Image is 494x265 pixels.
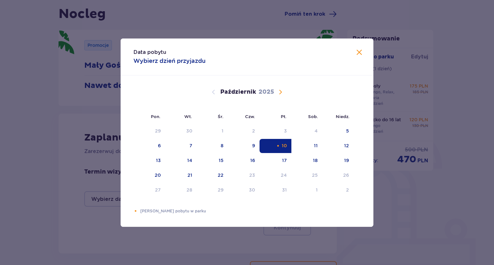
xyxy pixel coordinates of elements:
[322,168,353,183] td: Data niedostępna. niedziela, 26 października 2025
[344,157,349,164] div: 19
[346,128,349,134] div: 5
[245,114,255,119] small: Czw.
[259,88,274,96] p: 2025
[197,139,228,153] td: 8
[222,128,224,134] div: 1
[282,142,287,149] div: 10
[291,124,323,138] td: Data niedostępna. sobota, 4 października 2025
[197,183,228,197] td: Data niedostępna. środa, 29 października 2025
[322,124,353,138] td: 5
[260,183,291,197] td: Data niedostępna. piątek, 31 października 2025
[155,172,161,178] div: 20
[344,142,349,149] div: 12
[155,128,161,134] div: 29
[165,154,197,168] td: 14
[133,124,165,138] td: Data niedostępna. poniedziałek, 29 września 2025
[314,142,318,149] div: 11
[281,172,287,178] div: 24
[355,49,363,57] button: Zamknij
[184,114,192,119] small: Wt.
[197,124,228,138] td: Data niedostępna. środa, 1 października 2025
[165,183,197,197] td: Data niedostępna. wtorek, 28 października 2025
[252,128,255,134] div: 2
[165,124,197,138] td: Data niedostępna. wtorek, 30 września 2025
[151,114,160,119] small: Pon.
[228,139,260,153] td: 9
[133,154,165,168] td: 13
[186,128,192,134] div: 30
[282,157,287,164] div: 17
[189,142,192,149] div: 7
[308,114,318,119] small: Sob.
[220,88,256,96] p: Październik
[260,154,291,168] td: 17
[291,139,323,153] td: 11
[219,157,224,164] div: 15
[291,154,323,168] td: 18
[260,168,291,183] td: Data niedostępna. piątek, 24 października 2025
[322,154,353,168] td: 19
[218,114,224,119] small: Śr.
[315,128,318,134] div: 4
[221,142,224,149] div: 8
[277,88,284,96] button: Następny miesiąc
[316,187,318,193] div: 1
[312,172,318,178] div: 25
[322,183,353,197] td: Data niedostępna. niedziela, 2 listopada 2025
[346,187,349,193] div: 2
[249,172,255,178] div: 23
[165,168,197,183] td: 21
[133,49,166,56] p: Data pobytu
[133,183,165,197] td: Data niedostępna. poniedziałek, 27 października 2025
[165,139,197,153] td: 7
[343,172,349,178] div: 26
[197,168,228,183] td: 22
[260,139,291,153] td: Data zaznaczona. piątek, 10 października 2025
[187,187,192,193] div: 28
[313,157,318,164] div: 18
[218,187,224,193] div: 29
[284,128,287,134] div: 3
[218,172,224,178] div: 22
[197,154,228,168] td: 15
[228,154,260,168] td: 16
[187,157,192,164] div: 14
[158,142,161,149] div: 6
[252,142,255,149] div: 9
[133,168,165,183] td: 20
[250,157,255,164] div: 16
[156,157,161,164] div: 13
[291,183,323,197] td: Data niedostępna. sobota, 1 listopada 2025
[133,209,138,213] div: Pomarańczowa kropka
[281,114,287,119] small: Pt.
[336,114,350,119] small: Niedz.
[276,144,280,148] div: Pomarańczowa kropka
[249,187,255,193] div: 30
[322,139,353,153] td: 12
[210,88,217,96] button: Poprzedni miesiąc
[228,168,260,183] td: Data niedostępna. czwartek, 23 października 2025
[282,187,287,193] div: 31
[228,124,260,138] td: Data niedostępna. czwartek, 2 października 2025
[133,57,206,65] p: Wybierz dzień przyjazdu
[155,187,161,193] div: 27
[260,124,291,138] td: Data niedostępna. piątek, 3 października 2025
[188,172,192,178] div: 21
[140,208,361,214] p: [PERSON_NAME] pobytu w parku
[228,183,260,197] td: Data niedostępna. czwartek, 30 października 2025
[291,168,323,183] td: Data niedostępna. sobota, 25 października 2025
[133,139,165,153] td: 6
